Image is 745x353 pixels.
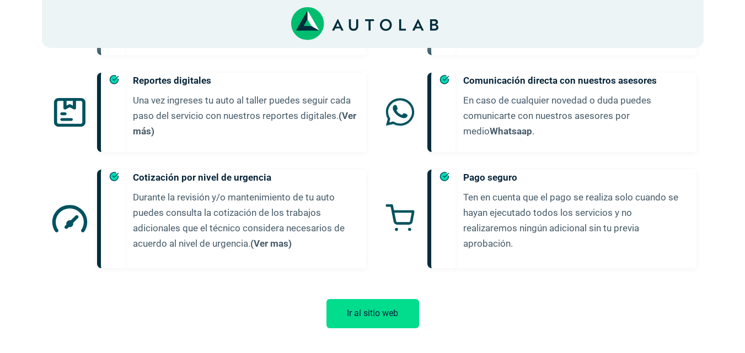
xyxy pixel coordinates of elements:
a: (Ver mas) [250,238,292,249]
h5: Comunicación directa con nuestros asesores [463,73,688,88]
button: Ir al sitio web [326,299,419,328]
a: (Ver más) [133,110,356,137]
h5: Pago seguro [463,170,688,185]
p: Ten en cuenta que el pago se realiza solo cuando se hayan ejecutado todos los servicios y no real... [463,189,688,251]
a: Whatsaap [490,126,532,137]
p: Durante la revisión y/o mantenimiento de tu auto puedes consulta la cotización de los trabajos ad... [133,189,357,251]
p: En caso de cualquier novedad o duda puedes comunicarte con nuestros asesores por medio . [463,93,688,139]
p: Una vez ingreses tu auto al taller puedes seguir cada paso del servicio con nuestros reportes dig... [133,93,357,139]
a: Link al sitio de autolab [291,18,438,29]
h5: Cotización por nivel de urgencia [133,170,357,185]
h5: Reportes digitales [133,73,357,88]
a: Ir al sitio web [326,308,419,318]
